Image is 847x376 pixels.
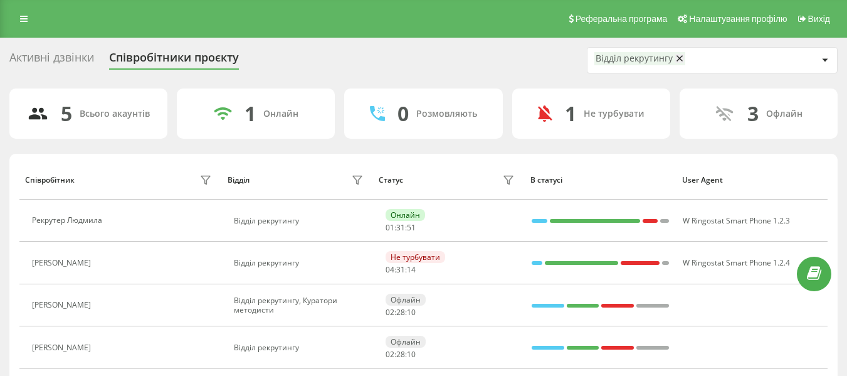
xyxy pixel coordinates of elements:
[386,209,425,221] div: Онлайн
[386,307,394,318] span: 02
[245,102,256,126] div: 1
[386,223,416,232] div: : :
[234,296,366,314] div: Відділ рекрутингу, Куратори методисти
[682,176,822,185] div: User Agent
[386,294,426,306] div: Офлайн
[576,14,668,24] span: Реферальна програма
[109,51,239,70] div: Співробітники проєкту
[386,350,416,359] div: : :
[234,217,366,225] div: Відділ рекрутингу
[386,264,394,275] span: 04
[530,176,670,185] div: В статусі
[379,176,403,185] div: Статус
[9,51,94,70] div: Активні дзвінки
[386,222,394,233] span: 01
[396,264,405,275] span: 31
[416,109,477,119] div: Розмовляють
[407,264,416,275] span: 14
[32,301,94,309] div: [PERSON_NAME]
[747,102,759,126] div: 3
[386,251,445,263] div: Не турбувати
[397,102,409,126] div: 0
[386,266,416,274] div: : :
[234,343,366,352] div: Відділ рекрутингу
[407,349,416,360] span: 10
[689,14,787,24] span: Налаштування профілю
[766,109,802,119] div: Офлайн
[396,307,405,318] span: 28
[25,176,75,185] div: Співробітник
[386,308,416,317] div: : :
[80,109,150,119] div: Всього акаунтів
[683,257,790,268] span: W Ringostat Smart Phone 1.2.4
[683,215,790,226] span: W Ringostat Smart Phone 1.2.3
[228,176,250,185] div: Відділ
[407,222,416,233] span: 51
[396,349,405,360] span: 28
[32,259,94,267] div: [PERSON_NAME]
[808,14,830,24] span: Вихід
[407,307,416,318] span: 10
[386,336,426,348] div: Офлайн
[61,102,72,126] div: 5
[386,349,394,360] span: 02
[596,53,673,64] div: Відділ рекрутингу
[32,343,94,352] div: [PERSON_NAME]
[263,109,298,119] div: Онлайн
[565,102,576,126] div: 1
[234,259,366,267] div: Відділ рекрутингу
[396,222,405,233] span: 31
[584,109,644,119] div: Не турбувати
[32,216,105,225] div: Рекрутер Людмила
